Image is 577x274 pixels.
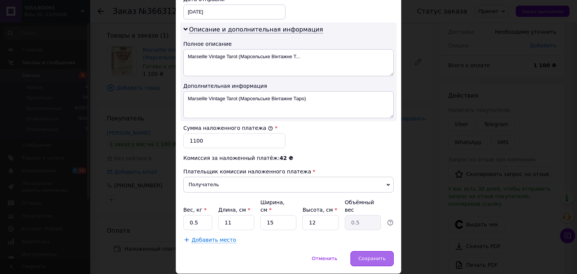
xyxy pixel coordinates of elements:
label: Ширина, см [260,199,284,213]
label: Высота, см [302,207,337,213]
span: Описание и дополнительная информация [189,26,323,33]
span: Отменить [312,256,337,261]
label: Сумма наложенного платежа [183,125,273,131]
div: Объёмный вес [345,199,381,214]
div: Полное описание [183,40,394,48]
label: Вес, кг [183,207,207,213]
div: Дополнительная информация [183,82,394,90]
label: Длина, см [218,207,250,213]
span: Плательщик комиссии наложенного платежа [183,169,311,175]
span: Получатель [183,177,394,193]
textarea: Marseille Vintage Tarot (Марсельське Вінтажне Т... [183,49,394,76]
span: Сохранить [358,256,386,261]
div: Комиссия за наложенный платёж: [183,154,394,162]
textarea: Marseille Vintage Tarot (Марсельське Вінтажне Таро) [183,91,394,118]
span: Добавить место [192,237,236,243]
span: 42 ₴ [279,155,293,161]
